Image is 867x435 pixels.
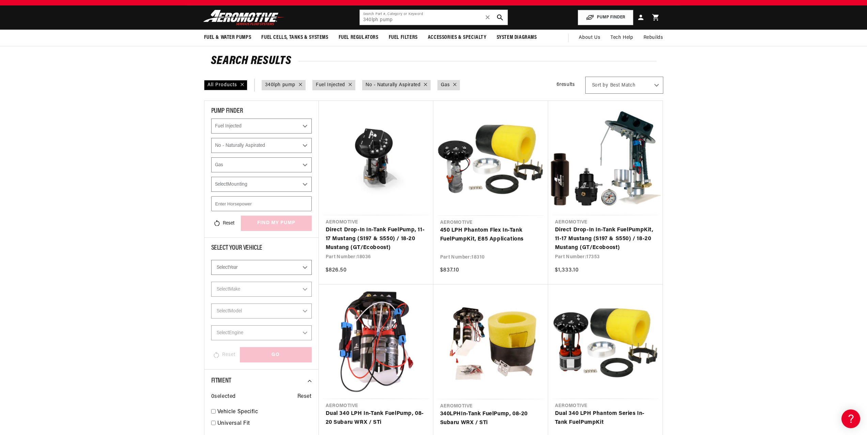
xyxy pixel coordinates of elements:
a: 340lph pump [265,81,296,89]
a: Direct Drop-In In-Tank FuelPump, 11-17 Mustang (S197 & S550) / 18-20 Mustang (GT/Ecoboost) [326,226,427,252]
select: Year [211,260,312,275]
button: Contact Us [7,182,129,194]
a: Universal Fit [217,419,312,428]
button: search button [493,10,508,25]
div: General [7,47,129,54]
select: Make [211,282,312,297]
a: 450 LPH Phantom Flex In-Tank FuelPumpKit, E85 Applications [440,226,541,244]
span: Tech Help [610,34,633,42]
span: Reset [297,392,312,401]
summary: Tech Help [605,30,638,46]
h2: Search Results [211,56,656,67]
a: 340LPHIn-Tank FuelPump, 08-20 Subaru WRX / STi [440,410,541,427]
summary: System Diagrams [492,30,542,46]
button: Reset [211,216,236,231]
summary: Fuel Filters [384,30,423,46]
summary: Fuel & Water Pumps [199,30,257,46]
span: Fuel Regulators [339,34,378,41]
a: POWERED BY ENCHANT [94,196,131,203]
select: Engine [211,325,312,340]
span: About Us [579,35,600,40]
summary: Fuel Cells, Tanks & Systems [256,30,333,46]
span: 6 results [557,82,575,87]
a: EFI Regulators [7,86,129,97]
select: Model [211,304,312,319]
img: Aeromotive [201,10,287,26]
a: No - Naturally Aspirated [366,81,420,89]
summary: Rebuilds [638,30,668,46]
a: EFI Fuel Pumps [7,118,129,128]
span: 0 selected [211,392,236,401]
a: Brushless Fuel Pumps [7,139,129,150]
div: Select Your Vehicle [211,245,312,253]
select: CARB or EFI [211,119,312,134]
a: Fuel Injected [316,81,345,89]
span: Sort by [592,82,608,89]
span: Fitment [211,377,231,384]
span: Rebuilds [644,34,663,42]
a: Dual 340 LPH In-Tank FuelPump, 08-20 Subaru WRX / STi [326,409,427,427]
a: Gas [441,81,450,89]
select: Fuel [211,157,312,172]
span: Fuel Cells, Tanks & Systems [261,34,328,41]
a: 340 Stealth Fuel Pumps [7,128,129,139]
button: PUMP FINDER [578,10,633,25]
a: Carbureted Regulators [7,107,129,118]
select: Mounting [211,177,312,192]
a: About Us [574,30,605,46]
span: PUMP FINDER [211,108,243,114]
span: System Diagrams [497,34,537,41]
a: Carbureted Fuel Pumps [7,97,129,107]
input: Enter Horsepower [211,196,312,211]
div: Frequently Asked Questions [7,75,129,82]
select: Power Adder [211,138,312,153]
a: Getting Started [7,58,129,68]
input: Search by Part Number, Category or Keyword [360,10,508,25]
summary: Fuel Regulators [334,30,384,46]
a: Direct Drop-In In-Tank FuelPumpKit, 11-17 Mustang (S197 & S550) / 18-20 Mustang (GT/Ecoboost) [555,226,656,252]
select: Sort by [585,77,663,94]
a: Dual 340 LPH Phantom Series In-Tank FuelPumpKit [555,409,656,427]
div: All Products [204,80,247,90]
a: Vehicle Specific [217,408,312,417]
span: ✕ [485,12,491,23]
span: Fuel & Water Pumps [204,34,251,41]
summary: Accessories & Specialty [423,30,492,46]
span: Accessories & Specialty [428,34,486,41]
span: Fuel Filters [389,34,418,41]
